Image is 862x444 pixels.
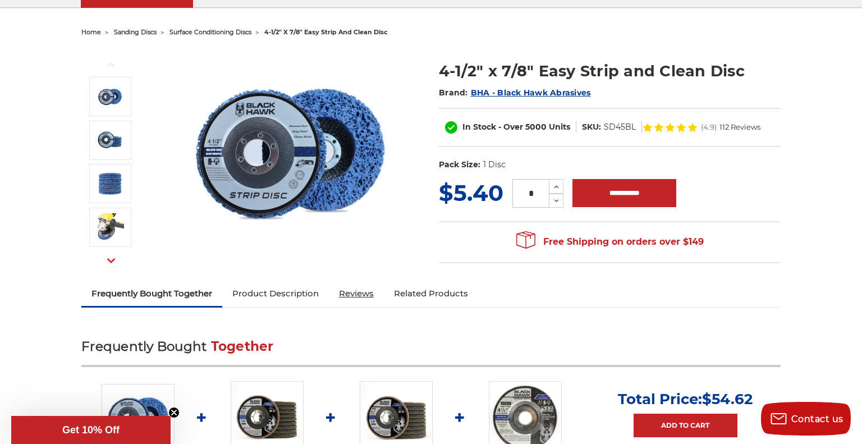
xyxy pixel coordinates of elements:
[169,28,251,36] a: surface conditioning discs
[81,28,101,36] a: home
[439,179,503,207] span: $5.40
[719,123,760,131] span: 112 Reviews
[582,121,601,133] dt: SKU:
[483,159,506,171] dd: 1 Disc
[498,122,523,132] span: - Over
[701,123,717,131] span: (4.9)
[98,249,125,273] button: Next
[761,402,851,436] button: Contact us
[222,281,329,306] a: Product Description
[384,281,478,306] a: Related Products
[81,338,207,354] span: Frequently Bought
[96,213,124,241] img: 4-1/2" x 7/8" Easy Strip and Clean Disc
[96,171,124,197] img: 4-1/2" x 7/8" Easy Strip and Clean Disc
[525,122,547,132] span: 5000
[516,231,704,253] span: Free Shipping on orders over $149
[618,390,753,408] p: Total Price:
[549,122,570,132] span: Units
[114,28,157,36] a: sanding discs
[96,84,124,110] img: 4-1/2" x 7/8" Easy Strip and Clean Disc
[462,122,496,132] span: In Stock
[11,416,171,444] div: Get 10% OffClose teaser
[439,88,468,98] span: Brand:
[439,159,480,171] dt: Pack Size:
[62,424,120,436] span: Get 10% Off
[471,88,591,98] a: BHA - Black Hawk Abrasives
[96,127,124,153] img: 4-1/2" x 7/8" Easy Strip and Clean Disc
[439,60,781,82] h1: 4-1/2" x 7/8" Easy Strip and Clean Disc
[178,48,402,258] img: 4-1/2" x 7/8" Easy Strip and Clean Disc
[98,53,125,77] button: Previous
[168,407,180,418] button: Close teaser
[702,390,753,408] span: $54.62
[264,28,388,36] span: 4-1/2" x 7/8" easy strip and clean disc
[791,414,843,424] span: Contact us
[81,281,222,306] a: Frequently Bought Together
[329,281,384,306] a: Reviews
[604,121,636,133] dd: SD45BL
[634,414,737,437] a: Add to Cart
[211,338,274,354] span: Together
